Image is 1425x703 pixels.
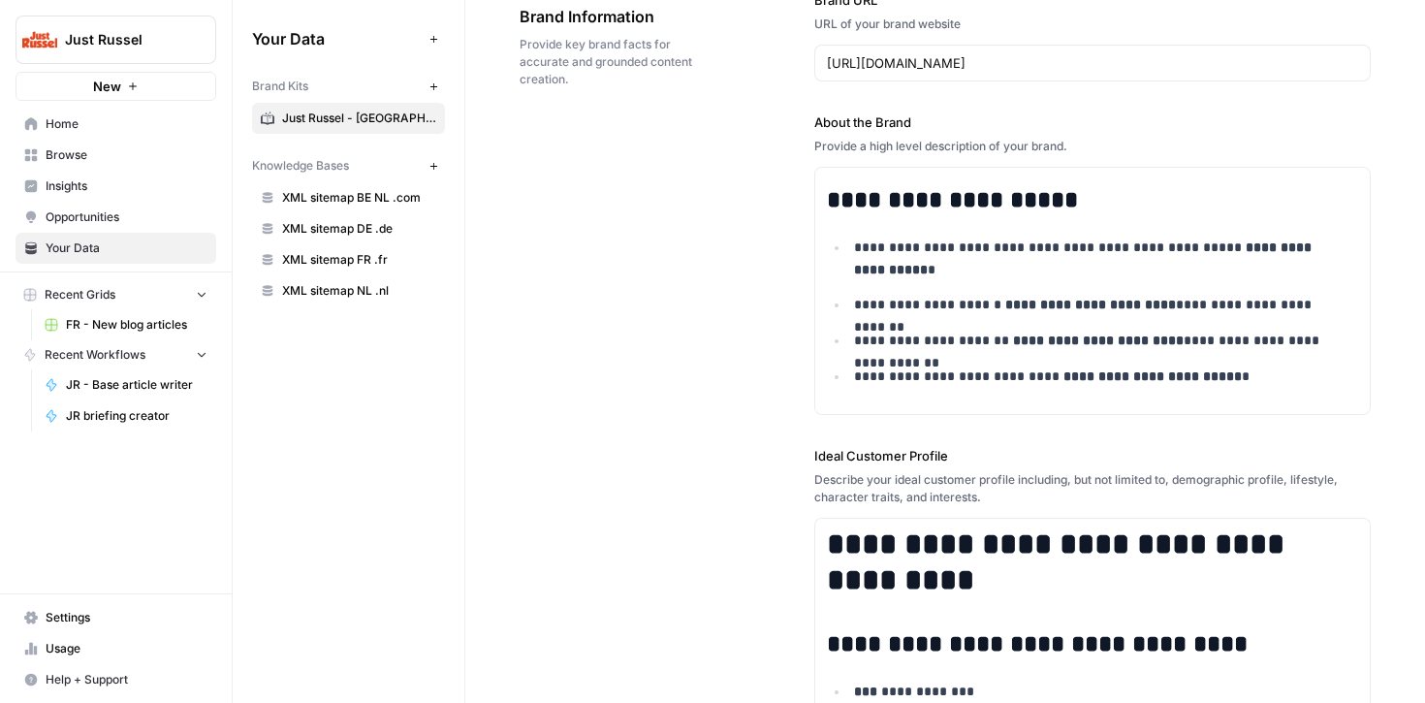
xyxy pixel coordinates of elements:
span: XML sitemap BE NL .com [282,189,436,207]
span: Provide key brand facts for accurate and grounded content creation. [520,36,706,88]
span: Recent Workflows [45,346,145,364]
label: About the Brand [814,112,1372,132]
span: Help + Support [46,671,207,688]
button: New [16,72,216,101]
span: New [93,77,121,96]
span: JR briefing creator [66,407,207,425]
a: FR - New blog articles [36,309,216,340]
a: XML sitemap FR .fr [252,244,445,275]
a: XML sitemap NL .nl [252,275,445,306]
a: Insights [16,171,216,202]
a: JR - Base article writer [36,369,216,400]
a: Usage [16,633,216,664]
a: Just Russel - [GEOGRAPHIC_DATA]-FR [252,103,445,134]
a: Home [16,109,216,140]
span: FR - New blog articles [66,316,207,334]
input: www.sundaysoccer.com [827,53,1359,73]
span: Recent Grids [45,286,115,304]
button: Recent Workflows [16,340,216,369]
a: JR briefing creator [36,400,216,431]
span: XML sitemap FR .fr [282,251,436,269]
div: Provide a high level description of your brand. [814,138,1372,155]
div: Describe your ideal customer profile including, but not limited to, demographic profile, lifestyl... [814,471,1372,506]
span: Brand Information [520,5,706,28]
span: Browse [46,146,207,164]
a: XML sitemap DE .de [252,213,445,244]
a: Settings [16,602,216,633]
div: URL of your brand website [814,16,1372,33]
span: Usage [46,640,207,657]
span: Brand Kits [252,78,308,95]
a: Browse [16,140,216,171]
span: Just Russel [65,30,182,49]
span: Knowledge Bases [252,157,349,175]
span: Settings [46,609,207,626]
span: Your Data [46,240,207,257]
a: Your Data [16,233,216,264]
span: Insights [46,177,207,195]
a: XML sitemap BE NL .com [252,182,445,213]
span: Opportunities [46,208,207,226]
button: Help + Support [16,664,216,695]
span: JR - Base article writer [66,376,207,394]
button: Recent Grids [16,280,216,309]
label: Ideal Customer Profile [814,446,1372,465]
span: Your Data [252,27,422,50]
button: Workspace: Just Russel [16,16,216,64]
img: Just Russel Logo [22,22,57,57]
span: XML sitemap NL .nl [282,282,436,300]
a: Opportunities [16,202,216,233]
span: XML sitemap DE .de [282,220,436,238]
span: Home [46,115,207,133]
span: Just Russel - [GEOGRAPHIC_DATA]-FR [282,110,436,127]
